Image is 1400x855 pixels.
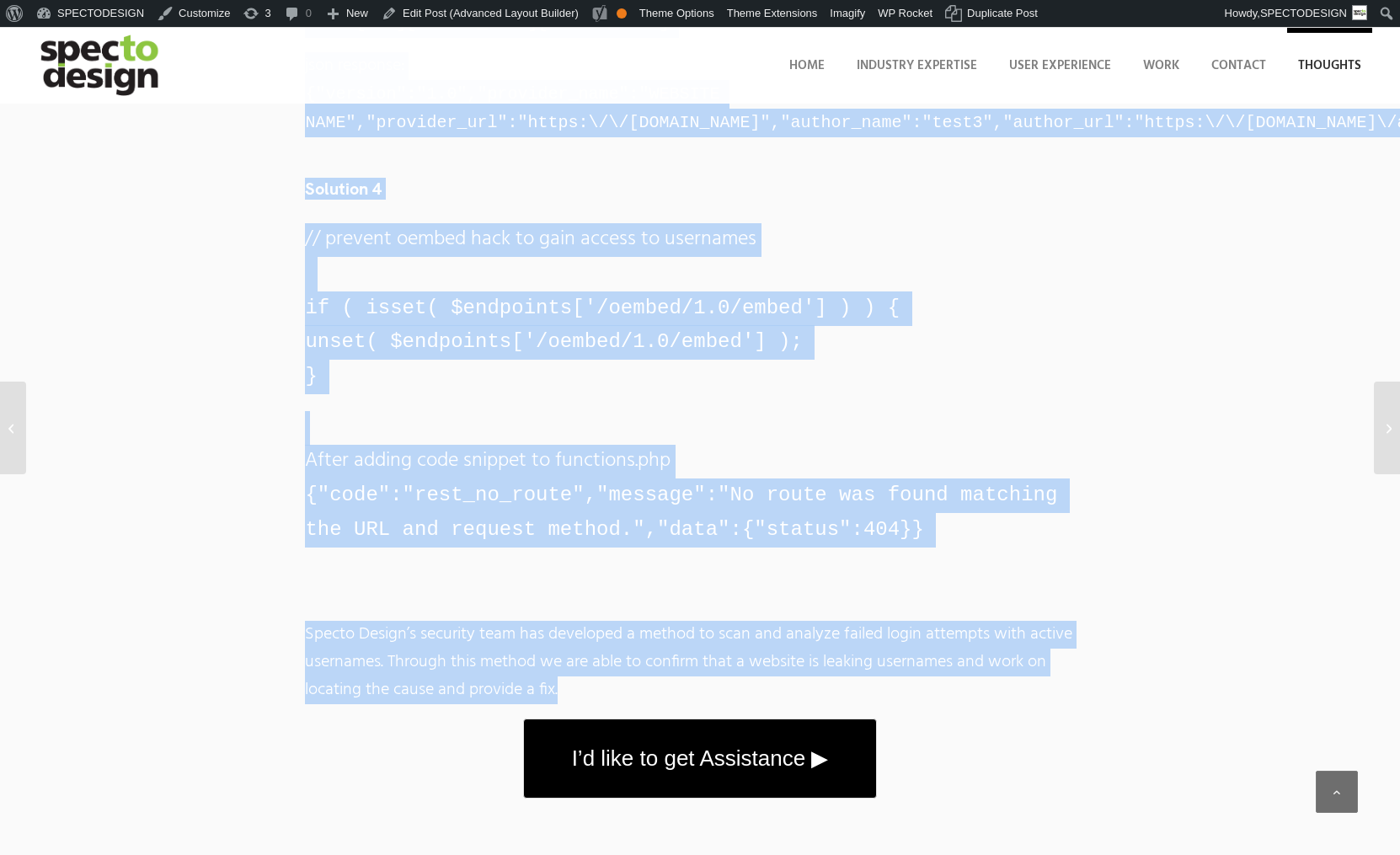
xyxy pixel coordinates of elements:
[1009,56,1111,76] span: User Experience
[857,56,977,76] span: Industry Expertise
[1143,56,1179,76] span: Work
[1298,56,1361,76] span: Thoughts
[1260,7,1347,19] span: SPECTODESIGN
[1211,56,1266,76] span: Contact
[305,411,1094,547] p: After adding code snippet to functions.php
[1287,28,1372,104] a: Thoughts
[998,28,1122,104] a: User Experience
[1374,382,1400,474] a: How to choose a Web Design Company in Los Angeles?
[28,28,174,104] img: specto-logo-2020
[789,56,825,76] span: Home
[305,297,900,387] code: if ( isset( $endpoints['/oembed/1.0/embed'] ) ) { unset( $endpoints['/oembed/1.0/embed'] ); }
[1200,28,1277,104] a: Contact
[846,28,988,104] a: Industry Expertise
[1132,28,1190,104] a: Work
[305,484,1057,541] code: {"code":"rest_no_route","message":"No route was found matching the URL and request method.","data...
[617,8,627,19] div: OK
[523,719,876,799] a: I’d like to get Assistance ▶
[305,223,1094,393] p: // prevent oembed hack to gain access to usernames
[778,28,836,104] a: Home
[305,179,1094,198] h3: Solution 4
[305,621,1094,704] p: Specto Design’s security team has developed a method to scan and analyze failed login attempts wi...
